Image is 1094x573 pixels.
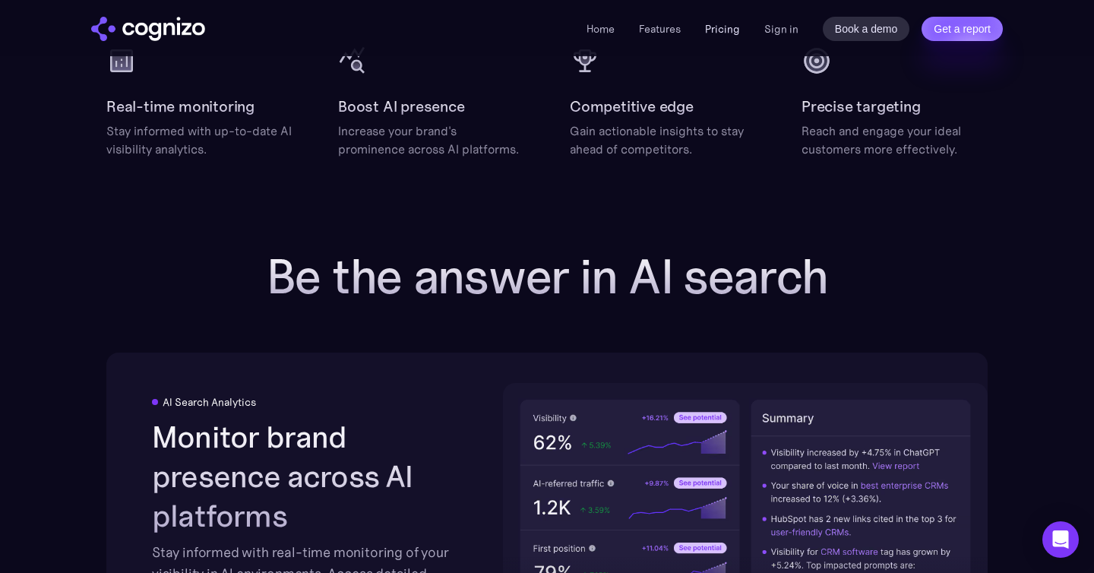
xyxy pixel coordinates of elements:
[91,17,205,41] img: cognizo logo
[587,22,615,36] a: Home
[338,94,465,119] h2: Boost AI presence
[922,17,1003,41] a: Get a report
[705,22,740,36] a: Pricing
[106,94,255,119] h2: Real-time monitoring
[152,417,477,536] h2: Monitor brand presence across AI platforms
[802,94,921,119] h2: Precise targeting
[1042,521,1079,558] div: Open Intercom Messenger
[823,17,910,41] a: Book a demo
[802,46,832,76] img: target icon
[639,22,681,36] a: Features
[106,122,292,158] div: Stay informed with up-to-date AI visibility analytics.
[570,122,756,158] div: Gain actionable insights to stay ahead of competitors.
[91,17,205,41] a: home
[338,46,368,76] img: query stats icon
[163,396,256,408] div: AI Search Analytics
[106,46,137,76] img: analytics icon
[764,20,798,38] a: Sign in
[570,94,694,119] h2: Competitive edge
[570,46,600,76] img: cup icon
[802,122,988,158] div: Reach and engage your ideal customers more effectively.
[338,122,524,158] div: Increase your brand's prominence across AI platforms.
[243,249,851,304] h2: Be the answer in AI search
